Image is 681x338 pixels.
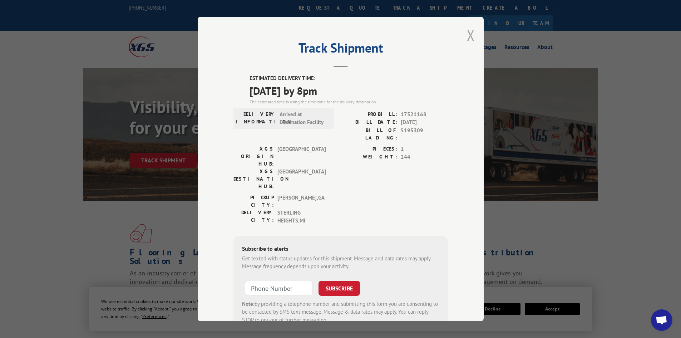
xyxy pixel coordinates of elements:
label: BILL OF LADING: [341,127,397,142]
button: SUBSCRIBE [319,281,360,296]
span: 17521168 [401,111,448,119]
label: ESTIMATED DELIVERY TIME: [250,74,448,83]
label: PROBILL: [341,111,397,119]
label: XGS ORIGIN HUB: [233,145,274,168]
label: BILL DATE: [341,118,397,127]
label: WEIGHT: [341,153,397,161]
label: XGS DESTINATION HUB: [233,168,274,190]
span: Arrived at Destination Facility [280,111,328,127]
div: by providing a telephone number and submitting this form you are consenting to be contacted by SM... [242,300,439,324]
label: PIECES: [341,145,397,153]
label: DELIVERY CITY: [233,209,274,225]
span: STERLING HEIGHTS , MI [277,209,326,225]
label: PICKUP CITY: [233,194,274,209]
strong: Note: [242,300,255,307]
input: Phone Number [245,281,313,296]
span: 244 [401,153,448,161]
span: [DATE] by 8pm [250,83,448,99]
span: 1 [401,145,448,153]
label: DELIVERY INFORMATION: [236,111,276,127]
h2: Track Shipment [233,43,448,57]
div: Open chat [651,309,672,331]
span: [PERSON_NAME] , GA [277,194,326,209]
span: [DATE] [401,118,448,127]
div: The estimated time is using the time zone for the delivery destination. [250,99,448,105]
div: Get texted with status updates for this shipment. Message and data rates may apply. Message frequ... [242,255,439,271]
span: [GEOGRAPHIC_DATA] [277,145,326,168]
button: Close modal [467,26,475,45]
span: 5195309 [401,127,448,142]
div: Subscribe to alerts [242,244,439,255]
span: [GEOGRAPHIC_DATA] [277,168,326,190]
